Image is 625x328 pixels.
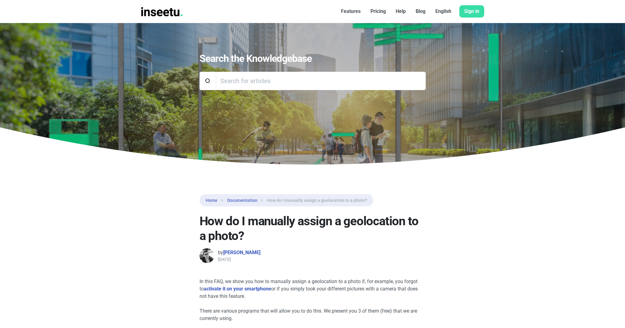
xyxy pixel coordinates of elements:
[141,7,183,16] img: INSEETU
[396,8,406,14] font: Help
[200,278,426,300] p: In this FAQ, we show you how to manually assign a geolocation to a photo if, for example, you for...
[459,5,484,18] a: Sign in
[200,53,426,64] h1: Search the Knowledgebase
[391,5,411,18] a: Help
[223,250,260,255] a: [PERSON_NAME]
[464,8,479,14] font: Sign in
[204,286,271,292] a: activate it on your smartphone
[200,214,426,243] h1: How do I manually assign a geolocation to a photo?
[366,5,391,18] a: Pricing
[336,5,366,18] a: Features
[411,5,430,18] a: Blog
[416,8,425,14] font: Blog
[200,194,373,206] nav: breadcrumb
[206,197,217,204] a: Home
[227,197,257,204] a: Documentation
[257,197,367,204] li: How do I manually assign a geolocation to a photo?
[218,256,260,262] div: [DATE]
[430,5,456,18] a: English
[218,249,260,256] div: by
[216,72,426,90] input: Search
[341,8,361,14] font: Features
[200,307,426,322] p: There are various programs that will allow you to do this. We present you 3 of them (free) that w...
[370,8,386,14] font: Pricing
